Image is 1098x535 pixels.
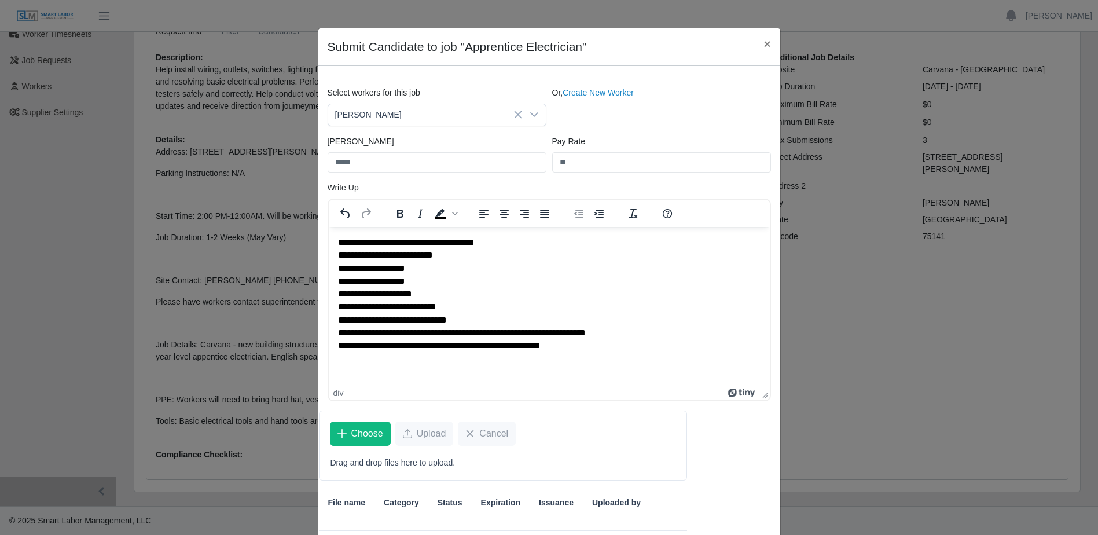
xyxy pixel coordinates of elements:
button: Cancel [458,422,516,446]
label: Write Up [328,182,359,194]
span: Choose [351,427,383,441]
span: Upload [417,427,446,441]
span: Status [438,497,462,509]
button: Decrease indent [569,206,589,222]
iframe: Rich Text Area [329,227,770,386]
a: Powered by Tiny [728,389,757,398]
span: Cancel [479,427,508,441]
button: Increase indent [589,206,609,222]
span: Issuance [539,497,574,509]
h4: Submit Candidate to job "Apprentice Electrician" [328,38,587,56]
button: Align right [515,206,534,222]
span: × [763,37,770,50]
button: Align center [494,206,514,222]
label: [PERSON_NAME] [328,135,394,148]
button: Upload [395,422,454,446]
div: Or, [549,87,774,126]
div: Press the Up and Down arrow keys to resize the editor. [758,386,770,400]
button: Italic [410,206,430,222]
button: Choose [330,422,391,446]
button: Align left [474,206,494,222]
button: Help [658,206,677,222]
div: Background color Black [431,206,460,222]
span: File name [328,497,366,509]
span: Uploaded by [592,497,641,509]
button: Undo [336,206,355,222]
a: Create New Worker [563,88,634,97]
span: Category [384,497,419,509]
button: Bold [390,206,410,222]
p: Drag and drop files here to upload. [330,457,676,469]
button: Clear formatting [623,206,643,222]
button: Redo [356,206,376,222]
label: Select workers for this job [328,87,420,99]
div: div [333,389,344,398]
button: Close [754,28,780,59]
span: Expiration [481,497,520,509]
label: Pay Rate [552,135,586,148]
span: Antonio Rodriguez [328,104,523,126]
button: Justify [535,206,554,222]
